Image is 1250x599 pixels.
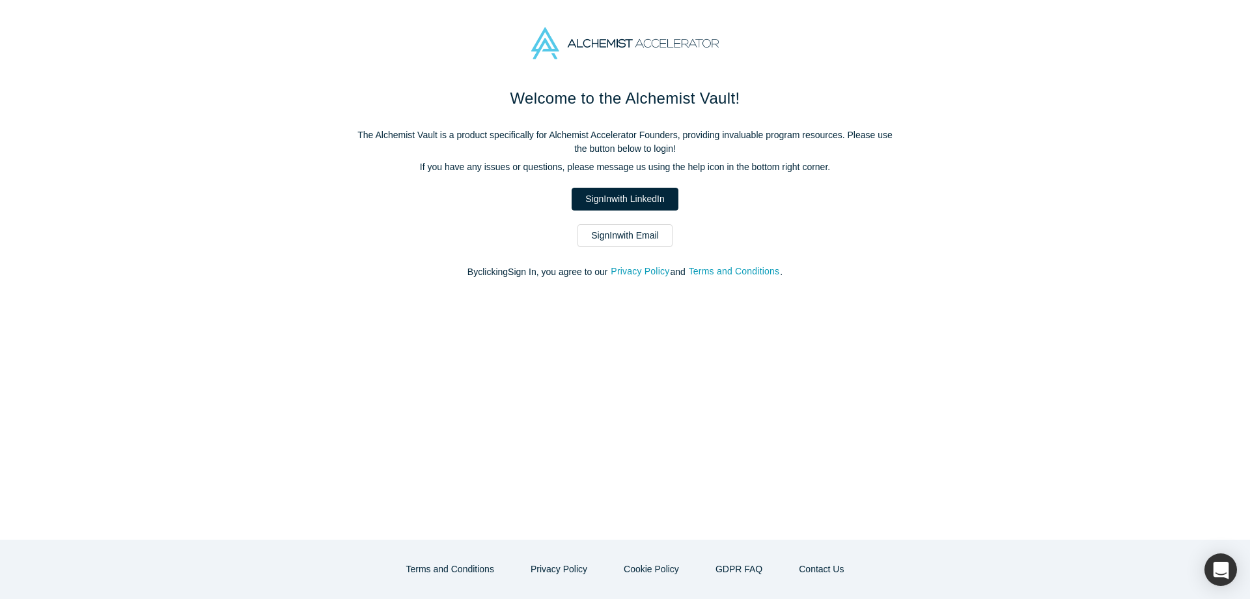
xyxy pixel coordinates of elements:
[352,87,898,110] h1: Welcome to the Alchemist Vault!
[531,27,719,59] img: Alchemist Accelerator Logo
[517,558,601,581] button: Privacy Policy
[702,558,776,581] a: GDPR FAQ
[610,264,670,279] button: Privacy Policy
[572,188,678,211] a: SignInwith LinkedIn
[352,160,898,174] p: If you have any issues or questions, please message us using the help icon in the bottom right co...
[393,558,508,581] button: Terms and Conditions
[785,558,857,581] a: Contact Us
[577,224,673,247] a: SignInwith Email
[352,265,898,279] p: By clicking Sign In , you agree to our and .
[610,558,693,581] button: Cookie Policy
[688,264,781,279] button: Terms and Conditions
[352,128,898,156] p: The Alchemist Vault is a product specifically for Alchemist Accelerator Founders, providing inval...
